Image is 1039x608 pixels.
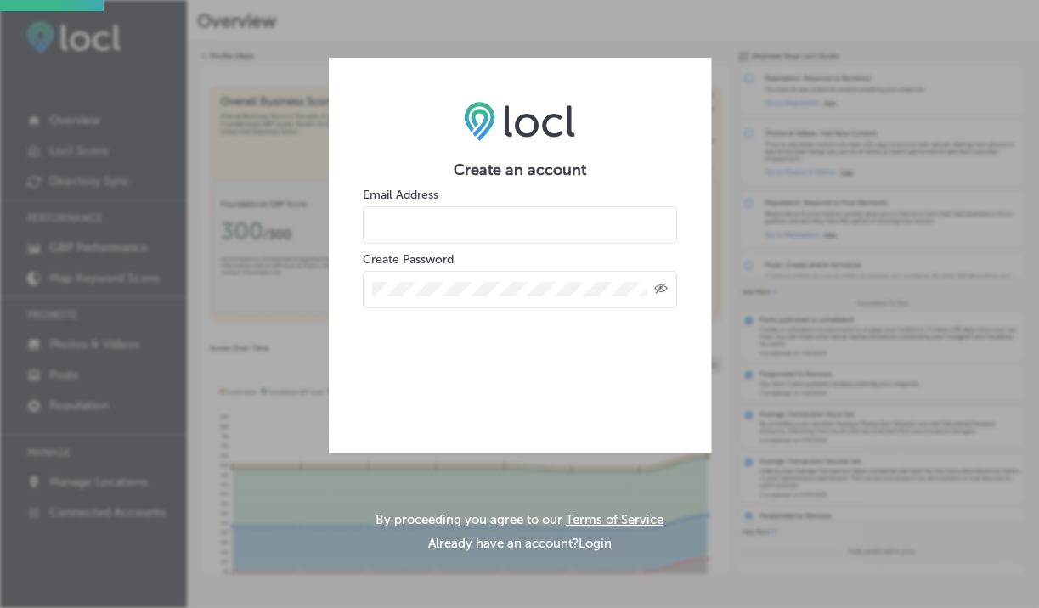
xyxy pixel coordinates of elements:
[654,282,668,297] span: Toggle password visibility
[464,101,575,140] img: LOCL logo
[428,536,612,551] p: Already have an account?
[566,512,663,527] a: Terms of Service
[579,536,612,551] button: Login
[363,252,454,267] label: Create Password
[391,317,649,383] iframe: reCAPTCHA
[376,512,663,527] p: By proceeding you agree to our
[363,188,438,202] label: Email Address
[363,160,677,179] h2: Create an account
